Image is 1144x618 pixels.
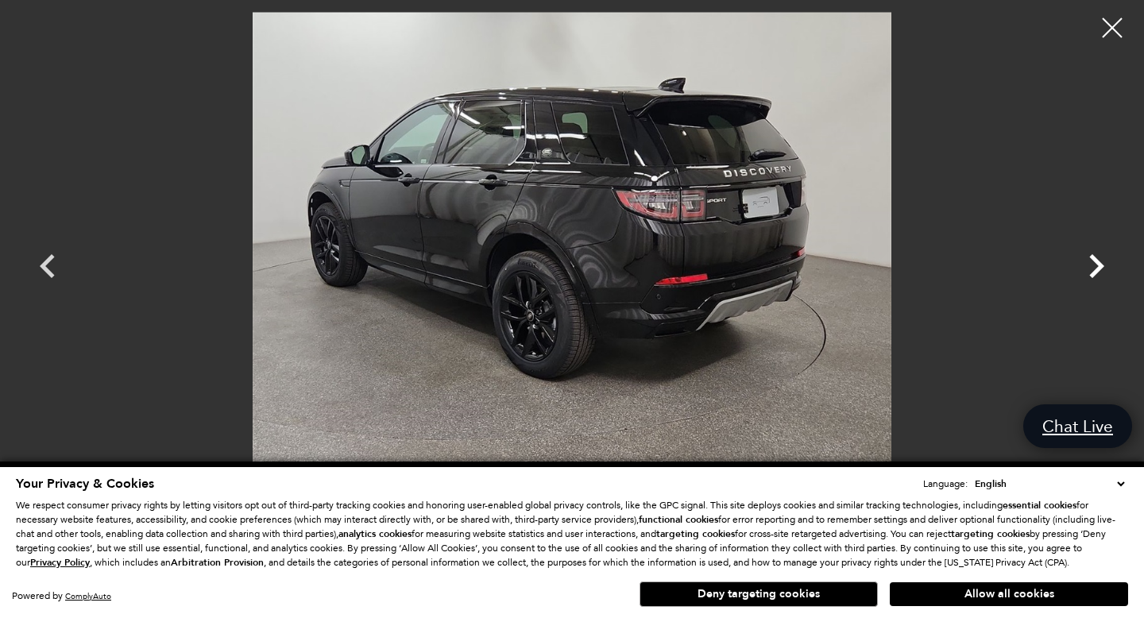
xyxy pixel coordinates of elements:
div: Language: [923,479,968,489]
a: Chat Live [1023,404,1132,448]
span: Chat Live [1034,415,1121,437]
div: Previous [24,234,71,306]
strong: targeting cookies [951,527,1030,540]
button: Allow all cookies [890,582,1128,606]
select: Language Select [971,476,1128,492]
span: Your Privacy & Cookies [16,475,154,492]
u: Privacy Policy [30,556,90,569]
strong: essential cookies [1003,499,1076,512]
a: ComplyAuto [65,591,111,601]
img: New 2025 Santorini Black LAND ROVER S image 11 [95,12,1049,491]
div: Next [1072,234,1120,306]
strong: Arbitration Provision [171,556,264,569]
button: Deny targeting cookies [640,581,878,607]
p: We respect consumer privacy rights by letting visitors opt out of third-party tracking cookies an... [16,498,1128,570]
strong: analytics cookies [338,527,412,540]
strong: targeting cookies [656,527,735,540]
strong: functional cookies [639,513,718,526]
div: Powered by [12,591,111,601]
a: Privacy Policy [30,557,90,568]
